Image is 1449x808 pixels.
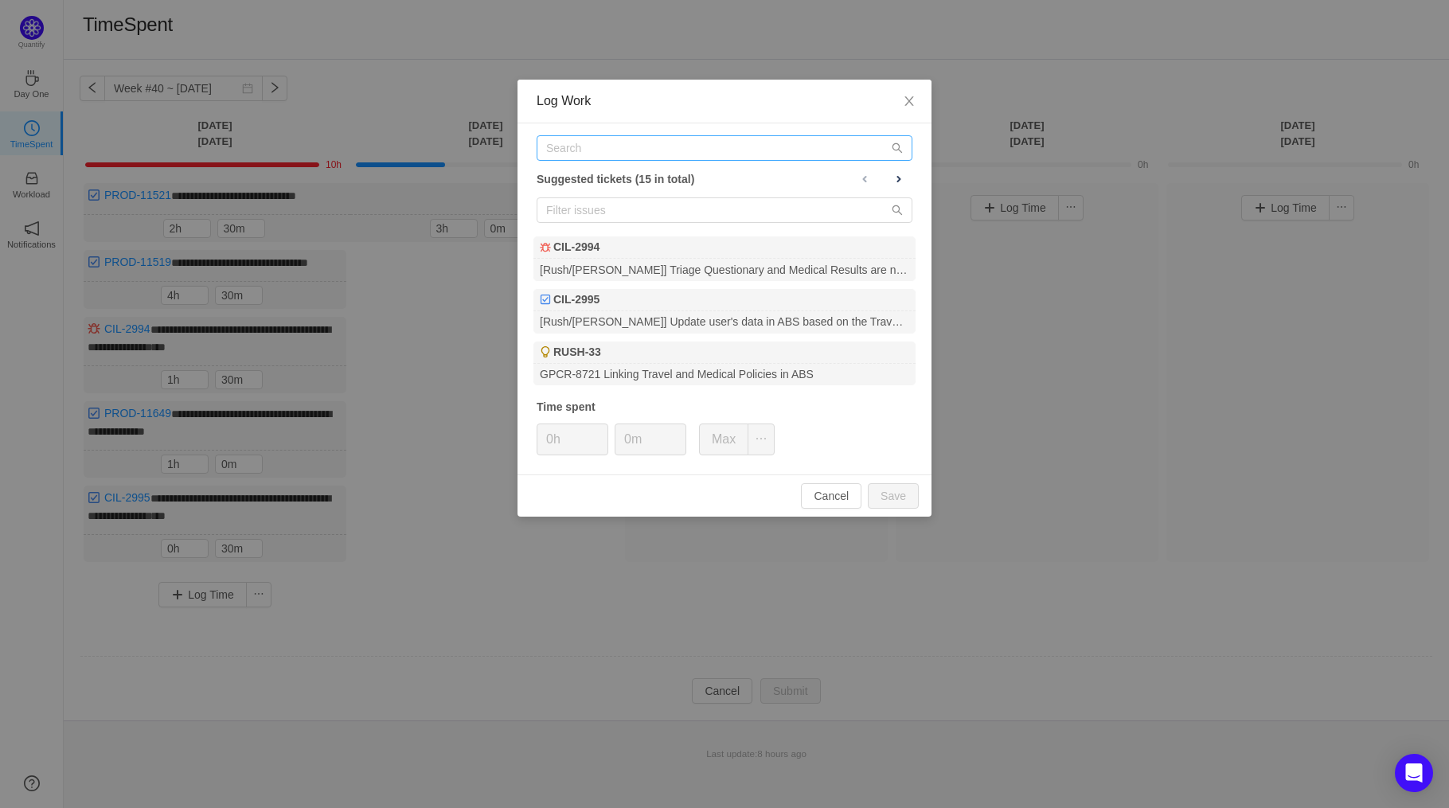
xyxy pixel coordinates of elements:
[748,424,775,455] button: icon: ellipsis
[801,483,861,509] button: Cancel
[537,197,912,223] input: Filter issues
[892,142,903,154] i: icon: search
[537,135,912,161] input: Search
[540,294,551,305] img: Task
[537,399,912,416] div: Time spent
[540,346,551,357] img: Idea
[892,205,903,216] i: icon: search
[868,483,919,509] button: Save
[533,311,916,333] div: [Rush/[PERSON_NAME]] Update user's data in ABS based on the Travel Creation Request
[887,80,931,124] button: Close
[903,95,916,107] i: icon: close
[540,242,551,253] img: Bug
[553,344,601,361] b: RUSH-33
[533,259,916,280] div: [Rush/[PERSON_NAME]] Triage Questionary and Medical Results are not attached
[553,239,600,256] b: CIL-2994
[553,291,600,308] b: CIL-2995
[533,364,916,385] div: GPCR-8721 Linking Travel and Medical Policies in ABS
[699,424,748,455] button: Max
[537,169,912,189] div: Suggested tickets (15 in total)
[537,92,912,110] div: Log Work
[1395,754,1433,792] div: Open Intercom Messenger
